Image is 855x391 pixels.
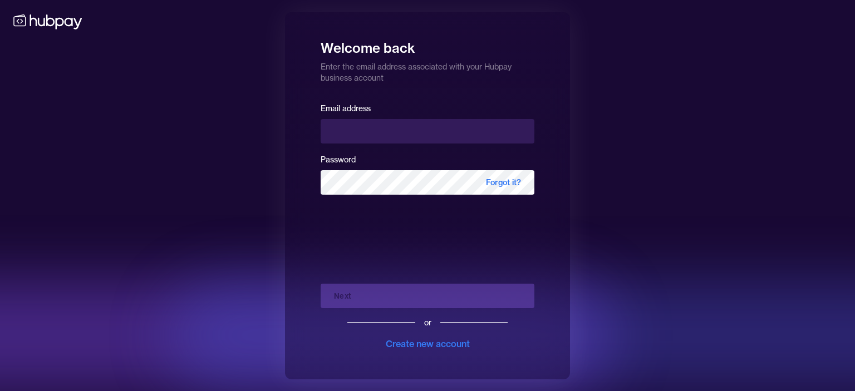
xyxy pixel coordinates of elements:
[386,337,470,350] div: Create new account
[473,170,534,195] span: Forgot it?
[321,57,534,83] p: Enter the email address associated with your Hubpay business account
[321,155,356,165] label: Password
[321,103,371,113] label: Email address
[424,317,431,328] div: or
[321,32,534,57] h1: Welcome back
